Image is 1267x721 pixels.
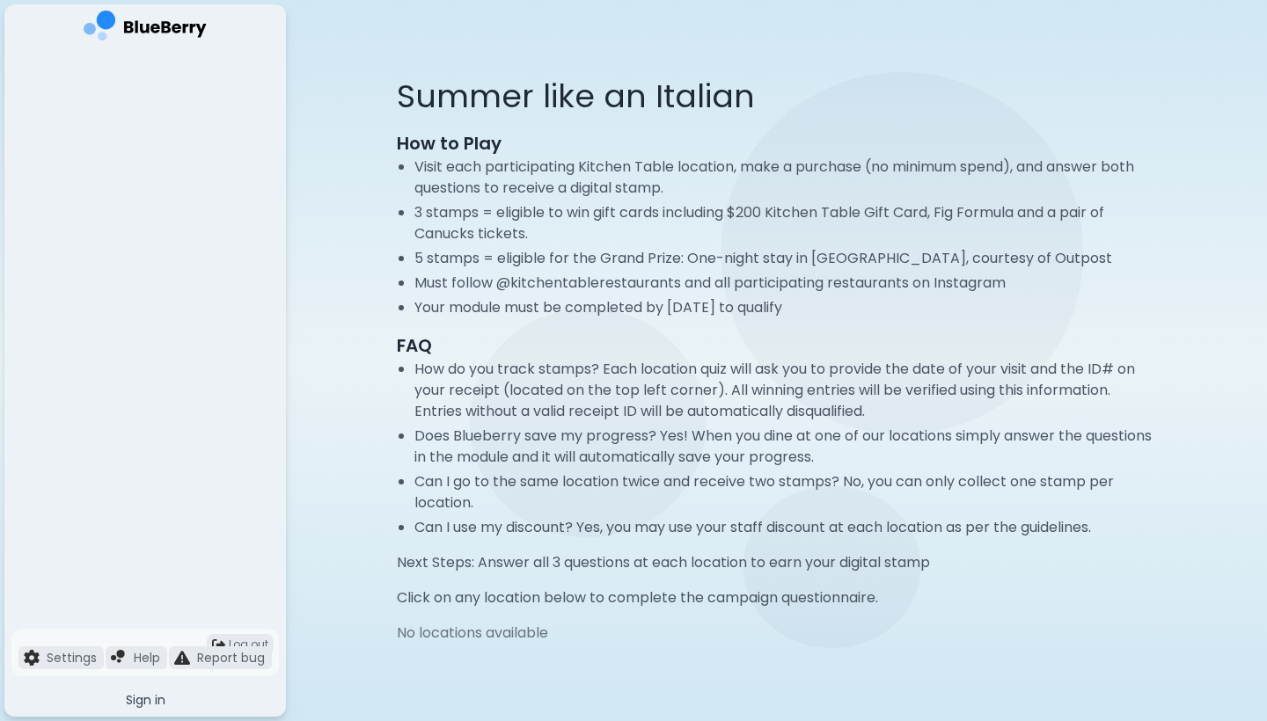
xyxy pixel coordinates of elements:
[111,650,127,666] img: file icon
[414,471,1157,513] li: Can I go to the same location twice and receive two stamps? No, you can only collect one stamp pe...
[414,273,1157,294] li: Must follow @kitchentablerestaurants and all participating restaurants on Instagram
[134,650,160,666] p: Help
[414,297,1157,318] li: Your module must be completed by [DATE] to qualify
[174,650,190,666] img: file icon
[397,552,1157,573] p: Next Steps: Answer all 3 questions at each location to earn your digital stamp
[24,650,40,666] img: file icon
[397,332,1157,359] h2: FAQ
[212,638,225,652] img: logout
[397,587,1157,608] p: Click on any location below to complete the campaign questionnaire.
[126,692,165,708] span: Sign in
[11,683,279,717] button: Sign in
[197,650,265,666] p: Report bug
[414,248,1157,269] li: 5 stamps = eligible for the Grand Prize: One-night stay in [GEOGRAPHIC_DATA], courtesy of Outpost
[47,650,97,666] p: Settings
[414,517,1157,538] li: Can I use my discount? Yes, you may use your staff discount at each location as per the guidelines.
[414,426,1157,468] li: Does Blueberry save my progress? Yes! When you dine at one of our locations simply answer the que...
[84,11,207,47] img: company logo
[414,157,1157,199] li: Visit each participating Kitchen Table location, make a purchase (no minimum spend), and answer b...
[397,130,1157,157] h2: How to Play
[229,637,268,652] span: Log out
[397,623,1157,644] li: No locations available
[397,77,1157,116] h1: Summer like an Italian
[414,202,1157,244] li: 3 stamps = eligible to win gift cards including $200 Kitchen Table Gift Card, Fig Formula and a p...
[414,359,1157,422] li: How do you track stamps? Each location quiz will ask you to provide the date of your visit and th...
